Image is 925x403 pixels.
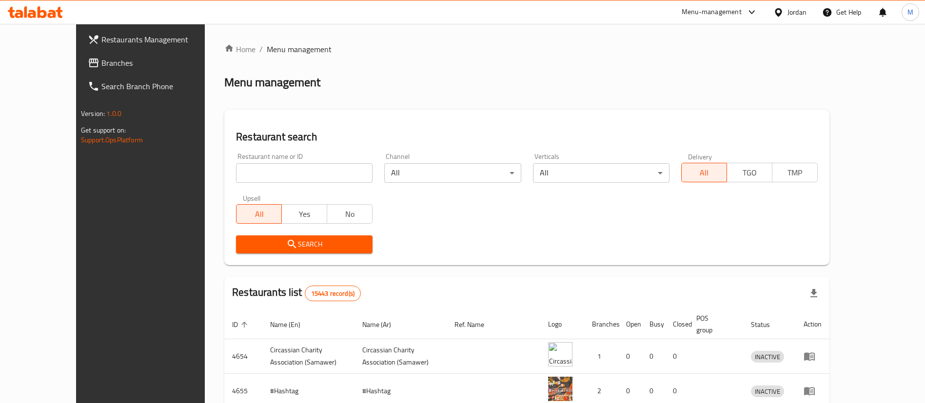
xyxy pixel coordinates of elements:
a: Search Branch Phone [80,75,231,98]
span: TMP [776,166,814,180]
th: Open [618,309,642,339]
span: Menu management [267,43,332,55]
th: Action [796,309,829,339]
button: No [327,204,373,224]
a: Branches [80,51,231,75]
div: All [533,163,669,183]
th: Branches [584,309,618,339]
span: INACTIVE [751,386,784,397]
td: 4654 [224,339,262,374]
span: Get support on: [81,124,126,136]
td: ​Circassian ​Charity ​Association​ (Samawer) [354,339,447,374]
div: Total records count [305,286,361,301]
li: / [259,43,263,55]
span: POS group [696,312,731,336]
h2: Restaurants list [232,285,361,301]
th: Logo [540,309,584,339]
button: TMP [772,163,818,182]
span: Search Branch Phone [101,80,223,92]
a: Support.OpsPlatform [81,134,143,146]
h2: Restaurant search [236,130,818,144]
span: Version: [81,107,105,120]
span: ID [232,319,251,330]
span: Name (En) [270,319,313,330]
span: 15443 record(s) [305,289,360,298]
span: All [240,207,278,221]
span: Restaurants Management [101,34,223,45]
div: Menu-management [682,6,742,18]
button: Yes [281,204,327,224]
td: 0 [618,339,642,374]
th: Closed [665,309,689,339]
span: Yes [286,207,323,221]
div: Menu [804,350,822,362]
span: Ref. Name [454,319,497,330]
a: Restaurants Management [80,28,231,51]
td: 1 [584,339,618,374]
nav: breadcrumb [224,43,829,55]
button: All [236,204,282,224]
div: Menu [804,385,822,397]
td: ​Circassian ​Charity ​Association​ (Samawer) [262,339,354,374]
td: 0 [642,339,665,374]
span: TGO [731,166,768,180]
span: Name (Ar) [362,319,404,330]
div: All [384,163,521,183]
div: Export file [802,282,826,305]
button: Search [236,235,373,253]
th: Busy [642,309,665,339]
label: Upsell [243,194,261,201]
button: TGO [727,163,772,182]
td: 0 [665,339,689,374]
button: All [681,163,727,182]
span: 1.0.0 [106,107,121,120]
span: All [686,166,723,180]
a: Home [224,43,256,55]
span: No [331,207,369,221]
img: ​Circassian ​Charity ​Association​ (Samawer) [548,342,572,366]
span: Branches [101,57,223,69]
img: #Hashtag [548,377,572,401]
label: Delivery [688,153,712,160]
span: M [907,7,913,18]
span: Status [751,319,783,330]
div: Jordan [787,7,807,18]
div: INACTIVE [751,351,784,363]
input: Search for restaurant name or ID.. [236,163,373,183]
span: Search [244,238,365,250]
h2: Menu management [224,75,320,90]
span: INACTIVE [751,351,784,363]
